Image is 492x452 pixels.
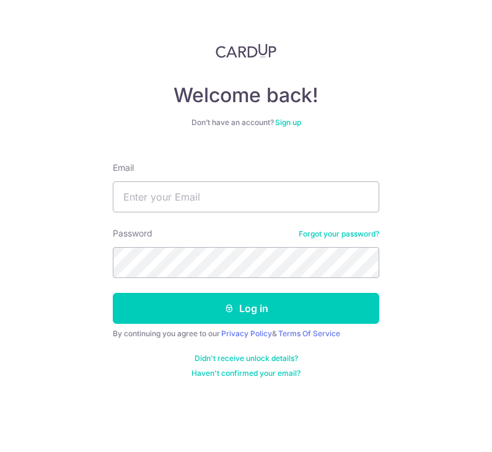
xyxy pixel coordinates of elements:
[113,118,379,128] div: Don’t have an account?
[113,329,379,339] div: By continuing you agree to our &
[221,329,272,338] a: Privacy Policy
[275,118,301,127] a: Sign up
[113,181,379,212] input: Enter your Email
[216,43,276,58] img: CardUp Logo
[113,227,152,240] label: Password
[195,354,298,363] a: Didn't receive unlock details?
[113,293,379,324] button: Log in
[191,368,301,378] a: Haven't confirmed your email?
[113,83,379,108] h4: Welcome back!
[278,329,340,338] a: Terms Of Service
[299,229,379,239] a: Forgot your password?
[113,162,134,174] label: Email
